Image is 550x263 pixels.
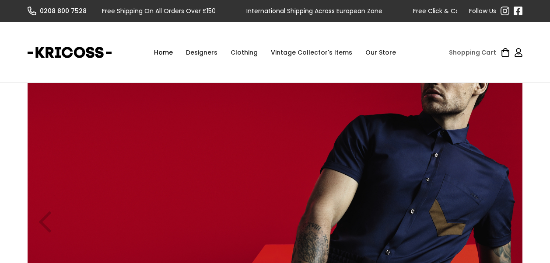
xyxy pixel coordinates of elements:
[359,39,403,66] a: Our Store
[469,7,496,15] div: Follow Us
[179,39,224,66] div: Designers
[246,7,382,15] div: International Shipping Across European Zone
[224,39,264,66] div: Clothing
[264,39,359,66] a: Vintage Collector's Items
[147,39,179,66] a: Home
[449,48,496,57] div: Shopping Cart
[102,7,216,15] div: Free Shipping On All Orders Over £150
[413,7,514,15] div: Free Click & Collect On All Orders
[28,7,93,15] a: 0208 800 7528
[28,42,112,63] a: home
[40,7,87,15] div: 0208 800 7528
